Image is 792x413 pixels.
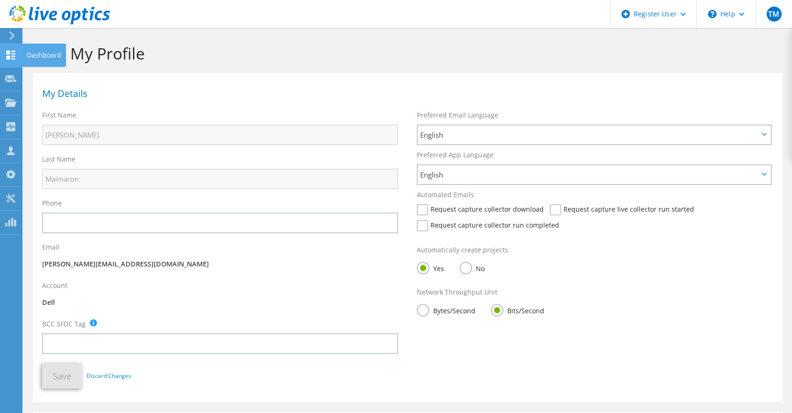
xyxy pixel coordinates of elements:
label: Bits/Second [491,304,544,316]
label: Preferred Email Language [417,111,498,120]
div: Dashboard [22,44,66,67]
span: TM [767,7,782,22]
h1: Edit My Profile [37,44,773,63]
button: Save [42,363,82,389]
label: Request capture collector run completed [417,220,559,231]
span: English [420,169,759,180]
label: Yes [417,262,444,273]
label: Automatically create projects [417,245,508,255]
label: Request capture collector download [417,204,544,215]
label: Email [42,243,59,252]
p: Dell [42,297,398,308]
a: Discard Changes [87,371,131,381]
h1: My Details [42,89,769,98]
label: First Name [42,111,76,120]
label: No [459,262,485,273]
label: Bytes/Second [417,304,475,316]
label: Request capture live collector run started [550,204,694,215]
label: Preferred App Language [417,150,494,160]
label: Phone [42,199,62,208]
label: BCC SFDC Tag [42,319,86,329]
label: Automated Emails [417,190,474,199]
label: Account [42,281,67,290]
p: [PERSON_NAME][EMAIL_ADDRESS][DOMAIN_NAME] [42,259,398,269]
svg: \n [708,10,717,18]
label: Network Throughput Unit [417,288,497,297]
label: Last Name [42,155,75,164]
span: English [420,129,759,140]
